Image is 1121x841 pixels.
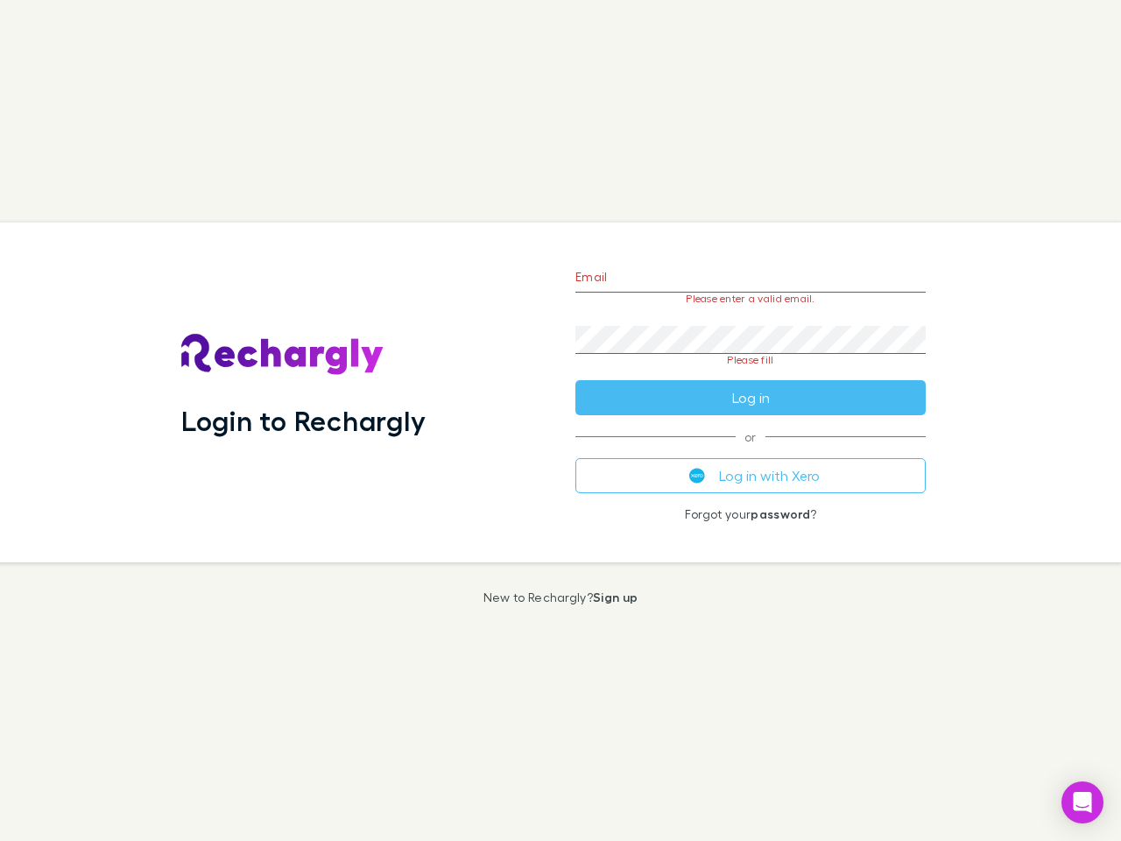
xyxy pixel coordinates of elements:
button: Log in [575,380,926,415]
img: Rechargly's Logo [181,334,384,376]
p: New to Rechargly? [483,590,638,604]
img: Xero's logo [689,468,705,484]
div: Open Intercom Messenger [1061,781,1103,823]
p: Please fill [575,354,926,366]
span: or [575,436,926,437]
h1: Login to Rechargly [181,404,426,437]
p: Forgot your ? [575,507,926,521]
a: password [751,506,810,521]
button: Log in with Xero [575,458,926,493]
a: Sign up [593,590,638,604]
p: Please enter a valid email. [575,293,926,305]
